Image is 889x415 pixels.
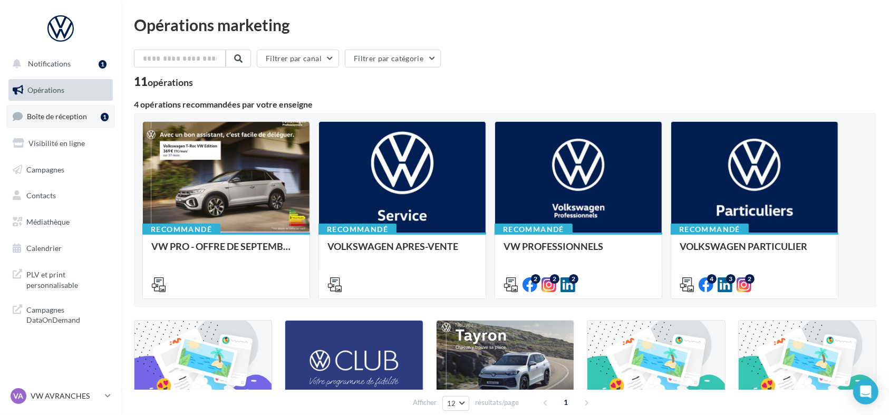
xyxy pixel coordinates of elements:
span: Visibilité en ligne [28,139,85,148]
a: VA VW AVRANCHES [8,386,113,406]
span: Boîte de réception [27,112,87,121]
span: Contacts [26,191,56,200]
span: Opérations [27,85,64,94]
div: 4 opérations recommandées par votre enseigne [134,100,876,109]
p: VW AVRANCHES [31,391,101,401]
a: Visibilité en ligne [6,132,115,155]
div: Open Intercom Messenger [853,379,878,404]
div: VOLKSWAGEN PARTICULIER [680,241,829,262]
div: VOLKSWAGEN APRES-VENTE [327,241,477,262]
div: 3 [726,274,736,284]
a: Opérations [6,79,115,101]
span: Calendrier [26,244,62,253]
div: 2 [569,274,578,284]
a: Contacts [6,185,115,207]
a: PLV et print personnalisable [6,263,115,294]
button: Filtrer par canal [257,50,339,67]
span: 12 [447,399,456,408]
div: 11 [134,76,193,88]
span: Notifications [28,59,71,68]
button: Notifications 1 [6,53,111,75]
button: 12 [442,396,469,411]
div: Recommandé [142,224,220,235]
div: 2 [550,274,559,284]
span: Campagnes DataOnDemand [26,303,109,325]
div: 1 [101,113,109,121]
div: 4 [707,274,717,284]
div: 2 [745,274,755,284]
div: Recommandé [671,224,749,235]
button: Filtrer par catégorie [345,50,441,67]
span: Afficher [413,398,437,408]
div: VW PRO - OFFRE DE SEPTEMBRE 25 [151,241,301,262]
div: opérations [148,78,193,87]
a: Campagnes DataOnDemand [6,298,115,330]
div: Recommandé [318,224,397,235]
span: 1 [558,394,575,411]
span: Campagnes [26,165,64,173]
a: Boîte de réception1 [6,105,115,128]
a: Médiathèque [6,211,115,233]
span: PLV et print personnalisable [26,267,109,290]
span: résultats/page [475,398,519,408]
span: Médiathèque [26,217,70,226]
div: 1 [99,60,107,69]
div: 2 [531,274,540,284]
a: Campagnes [6,159,115,181]
span: VA [14,391,24,401]
div: VW PROFESSIONNELS [504,241,653,262]
div: Recommandé [495,224,573,235]
a: Calendrier [6,237,115,259]
div: Opérations marketing [134,17,876,33]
